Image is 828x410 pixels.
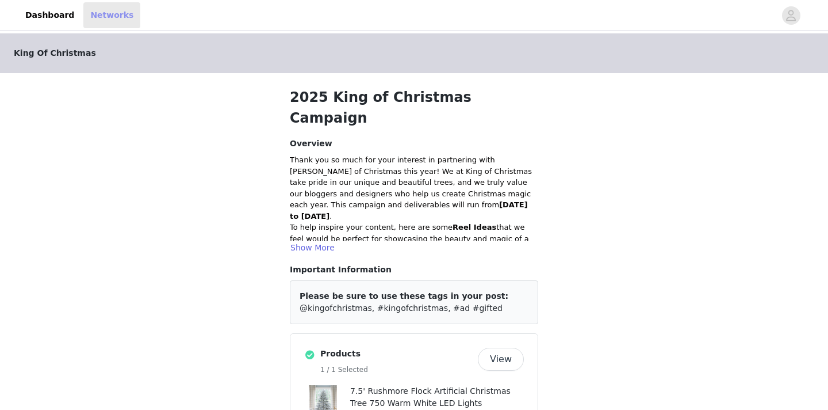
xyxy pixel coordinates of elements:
p: Important Information [290,264,538,276]
span: King Of Christmas [14,47,96,59]
strong: Reel Ideas [453,223,496,231]
h1: 2025 King of Christmas Campaign [290,87,538,128]
h4: Products [320,348,473,360]
button: View [478,348,524,371]
button: Show More [290,241,335,255]
span: @kingofchristmas, #kingofchristmas, #ad #gifted [300,303,503,313]
span: Please be sure to use these tags in your post: [300,291,508,301]
a: Networks [83,2,140,28]
p: To help inspire your content, here are some that we feel would be perfect for showcasing the beau... [290,222,538,256]
p: Thank you so much for your interest in partnering with [PERSON_NAME] of Christmas this year! We a... [290,154,538,222]
strong: [DATE] to [DATE] [290,200,528,221]
a: Dashboard [18,2,81,28]
h5: 1 / 1 Selected [320,365,473,375]
a: View [478,355,524,364]
h4: Overview [290,138,538,150]
div: avatar [785,6,796,25]
p: 7.5' Rushmore Flock Artificial Christmas Tree 750 Warm White LED Lights [350,385,524,409]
